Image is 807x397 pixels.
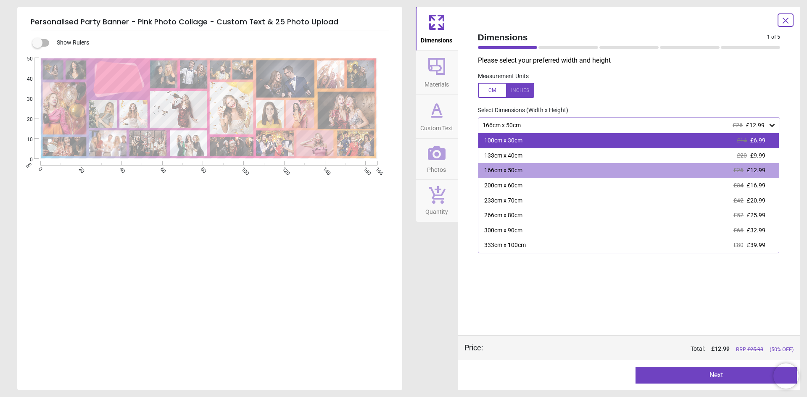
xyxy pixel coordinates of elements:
[747,197,765,204] span: £20.99
[478,72,529,81] label: Measurement Units
[733,197,744,204] span: £42
[17,156,33,163] span: 0
[482,122,768,129] div: 166cm x 50cm
[747,242,765,248] span: £39.99
[416,7,458,50] button: Dimensions
[747,212,765,218] span: £25.99
[416,180,458,222] button: Quantity
[17,116,33,123] span: 20
[421,32,452,45] span: Dimensions
[715,345,730,352] span: 12.99
[747,346,763,352] span: £ 25.98
[484,181,522,190] div: 200cm x 60cm
[747,167,765,174] span: £12.99
[750,137,765,144] span: £6.99
[425,76,449,89] span: Materials
[478,56,787,65] p: Please select your preferred width and height
[770,346,794,353] span: (50% OFF)
[17,96,33,103] span: 30
[464,342,483,353] div: Price :
[736,346,763,353] span: RRP
[484,137,522,145] div: 100cm x 30cm
[733,167,744,174] span: £26
[484,241,526,250] div: 333cm x 100cm
[773,363,799,389] iframe: Brevo live chat
[747,182,765,189] span: £16.99
[737,152,747,159] span: £20
[416,51,458,95] button: Materials
[746,122,765,129] span: £12.99
[636,367,797,384] button: Next
[733,227,744,234] span: £66
[484,152,522,160] div: 133cm x 40cm
[733,212,744,218] span: £52
[496,345,794,353] div: Total:
[737,137,747,144] span: £14
[750,152,765,159] span: £9.99
[484,166,522,175] div: 166cm x 50cm
[471,106,568,115] label: Select Dimensions (Width x Height)
[484,211,522,220] div: 266cm x 80cm
[416,139,458,180] button: Photos
[733,122,743,129] span: £26
[733,242,744,248] span: £80
[420,120,453,133] span: Custom Text
[747,227,765,234] span: £32.99
[17,55,33,63] span: 50
[484,197,522,205] div: 233cm x 70cm
[711,345,730,353] span: £
[484,226,522,235] div: 300cm x 90cm
[767,34,780,41] span: 1 of 5
[427,162,446,174] span: Photos
[425,204,448,216] span: Quantity
[733,182,744,189] span: £34
[416,95,458,138] button: Custom Text
[17,76,33,83] span: 40
[478,31,767,43] span: Dimensions
[31,13,389,31] h5: Personalised Party Banner - Pink Photo Collage - Custom Text & 25 Photo Upload
[37,38,402,48] div: Show Rulers
[17,136,33,143] span: 10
